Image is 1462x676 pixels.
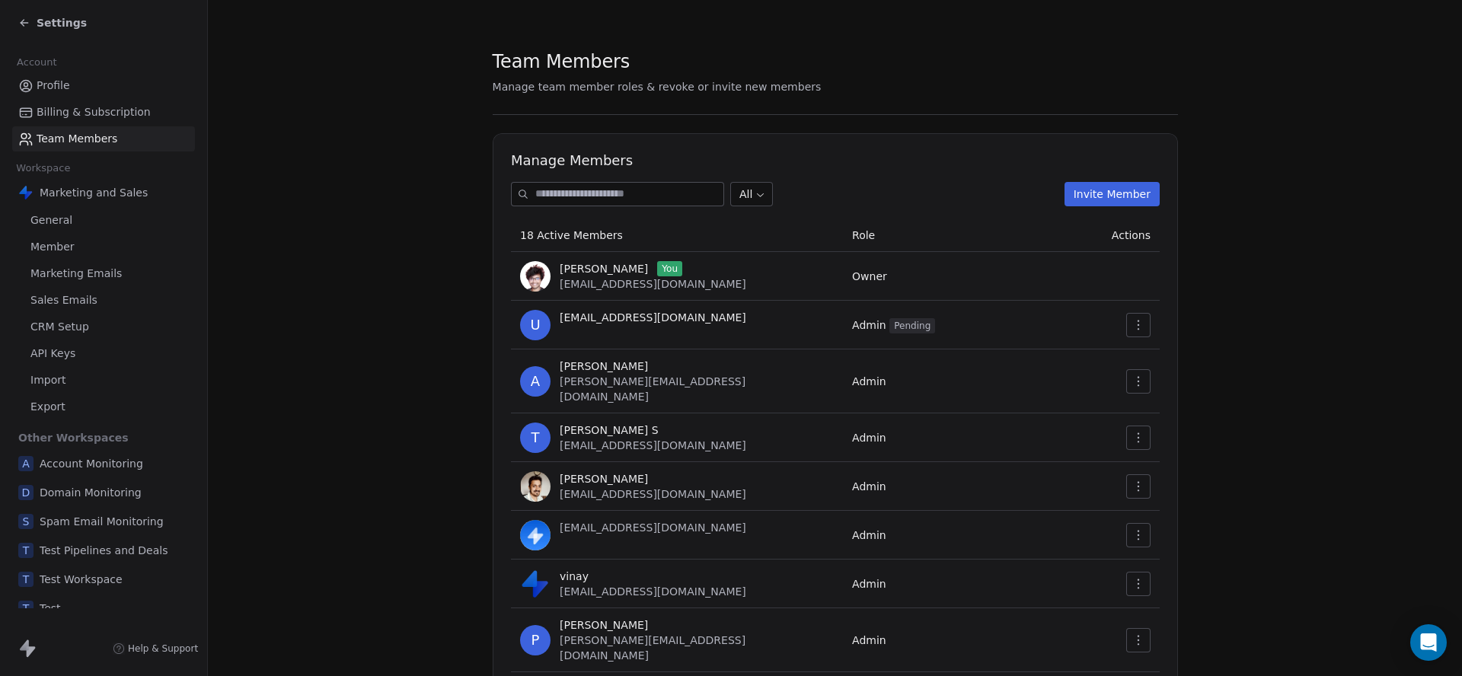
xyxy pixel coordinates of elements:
[30,346,75,362] span: API Keys
[560,278,746,290] span: [EMAIL_ADDRESS][DOMAIN_NAME]
[520,261,551,292] img: tiBhBBJji9SeXC0HNrTnDmLZ1pUT9goFlLK7M0WE9pc
[30,266,122,282] span: Marketing Emails
[40,456,143,471] span: Account Monitoring
[560,359,648,374] span: [PERSON_NAME]
[852,634,886,646] span: Admin
[493,81,822,93] span: Manage team member roles & revoke or invite new members
[657,261,682,276] span: You
[18,572,34,587] span: T
[560,471,648,486] span: [PERSON_NAME]
[30,372,65,388] span: Import
[12,261,195,286] a: Marketing Emails
[12,426,135,450] span: Other Workspaces
[18,514,34,529] span: S
[12,234,195,260] a: Member
[40,601,61,616] span: Test
[520,366,551,397] span: A
[852,578,886,590] span: Admin
[520,229,623,241] span: 18 Active Members
[852,319,935,331] span: Admin
[113,643,198,655] a: Help & Support
[30,399,65,415] span: Export
[12,314,195,340] a: CRM Setup
[37,104,151,120] span: Billing & Subscription
[40,185,148,200] span: Marketing and Sales
[520,625,551,655] span: P
[12,208,195,233] a: General
[1064,182,1159,206] button: Invite Member
[852,480,886,493] span: Admin
[12,126,195,151] a: Team Members
[37,15,87,30] span: Settings
[30,292,97,308] span: Sales Emails
[520,310,551,340] span: u
[852,375,886,387] span: Admin
[18,601,34,616] span: T
[852,229,875,241] span: Role
[1410,624,1447,661] div: Open Intercom Messenger
[18,543,34,558] span: T
[560,634,745,662] span: [PERSON_NAME][EMAIL_ADDRESS][DOMAIN_NAME]
[12,73,195,98] a: Profile
[10,157,77,180] span: Workspace
[128,643,198,655] span: Help & Support
[560,422,659,438] span: [PERSON_NAME] S
[560,617,648,633] span: [PERSON_NAME]
[852,270,887,282] span: Owner
[560,488,746,500] span: [EMAIL_ADDRESS][DOMAIN_NAME]
[12,100,195,125] a: Billing & Subscription
[520,422,551,453] span: T
[12,368,195,393] a: Import
[30,239,75,255] span: Member
[18,15,87,30] a: Settings
[511,151,1160,170] h1: Manage Members
[37,78,70,94] span: Profile
[520,520,551,550] img: swipeLogo.jpeg
[30,319,89,335] span: CRM Setup
[37,131,117,147] span: Team Members
[40,543,168,558] span: Test Pipelines and Deals
[12,341,195,366] a: API Keys
[493,50,630,73] span: Team Members
[852,432,886,444] span: Admin
[1111,229,1150,241] span: Actions
[12,394,195,419] a: Export
[18,456,34,471] span: A
[560,585,746,598] span: [EMAIL_ADDRESS][DOMAIN_NAME]
[18,185,34,200] img: Swipe%20One%20Logo%201-1.svg
[852,529,886,541] span: Admin
[560,569,589,584] span: vinay
[560,375,745,403] span: [PERSON_NAME][EMAIL_ADDRESS][DOMAIN_NAME]
[560,439,746,451] span: [EMAIL_ADDRESS][DOMAIN_NAME]
[40,572,123,587] span: Test Workspace
[560,521,746,534] span: [EMAIL_ADDRESS][DOMAIN_NAME]
[889,318,935,333] span: Pending
[10,51,63,74] span: Account
[12,288,195,313] a: Sales Emails
[40,514,164,529] span: Spam Email Monitoring
[30,212,72,228] span: General
[520,471,551,502] img: PYEG8p97xwoqGkRCW2ajoGNmXozgAO_fae1SdnyFiBQ
[560,310,746,325] span: [EMAIL_ADDRESS][DOMAIN_NAME]
[40,485,142,500] span: Domain Monitoring
[520,569,551,599] img: Swipe%20One%20Square%20Logo%201-1%202.png
[560,261,648,276] span: [PERSON_NAME]
[18,485,34,500] span: D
